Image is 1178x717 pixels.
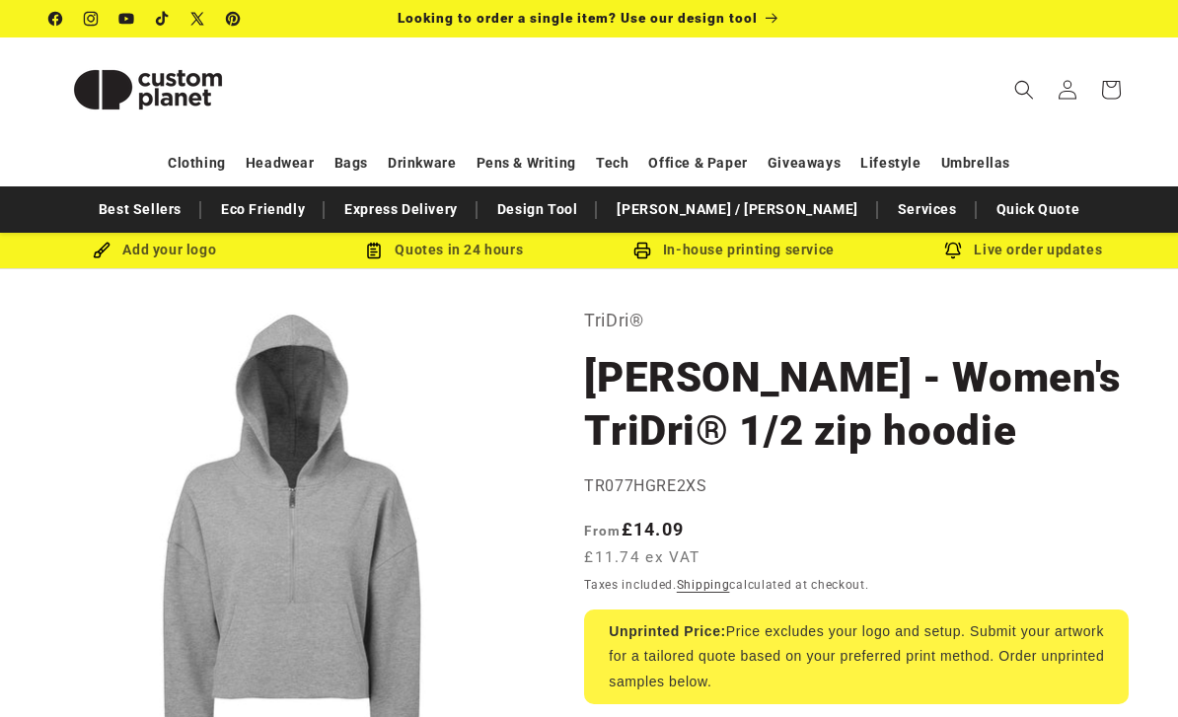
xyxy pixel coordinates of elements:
a: Giveaways [768,146,841,180]
a: Best Sellers [89,192,191,227]
a: Bags [334,146,368,180]
a: Drinkware [388,146,456,180]
span: TR077HGRE2XS [584,476,706,495]
div: Add your logo [10,238,300,262]
h1: [PERSON_NAME] - Women's TriDri® 1/2 zip hoodie [584,351,1129,458]
img: In-house printing [633,242,651,259]
a: Quick Quote [987,192,1090,227]
a: Office & Paper [648,146,747,180]
img: Order updates [944,242,962,259]
div: In-house printing service [589,238,879,262]
a: Custom Planet [42,37,255,141]
a: Lifestyle [860,146,920,180]
a: [PERSON_NAME] / [PERSON_NAME] [607,192,867,227]
a: Express Delivery [334,192,468,227]
a: Design Tool [487,192,588,227]
strong: Unprinted Price: [609,623,726,639]
a: Clothing [168,146,226,180]
a: Pens & Writing [477,146,576,180]
a: Services [888,192,967,227]
a: Shipping [677,578,730,592]
img: Brush Icon [93,242,110,259]
div: Live order updates [879,238,1169,262]
img: Order Updates Icon [365,242,383,259]
summary: Search [1002,68,1046,111]
img: Custom Planet [49,45,247,134]
p: TriDri® [584,305,1129,336]
span: From [584,523,621,538]
a: Umbrellas [941,146,1010,180]
div: Taxes included. calculated at checkout. [584,575,1129,595]
strong: £14.09 [584,519,684,539]
a: Eco Friendly [211,192,315,227]
span: £11.74 ex VAT [584,546,699,569]
div: Price excludes your logo and setup. Submit your artwork for a tailored quote based on your prefer... [584,609,1129,704]
a: Tech [596,146,628,180]
div: Quotes in 24 hours [300,238,590,262]
span: Looking to order a single item? Use our design tool [398,10,758,26]
a: Headwear [246,146,315,180]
